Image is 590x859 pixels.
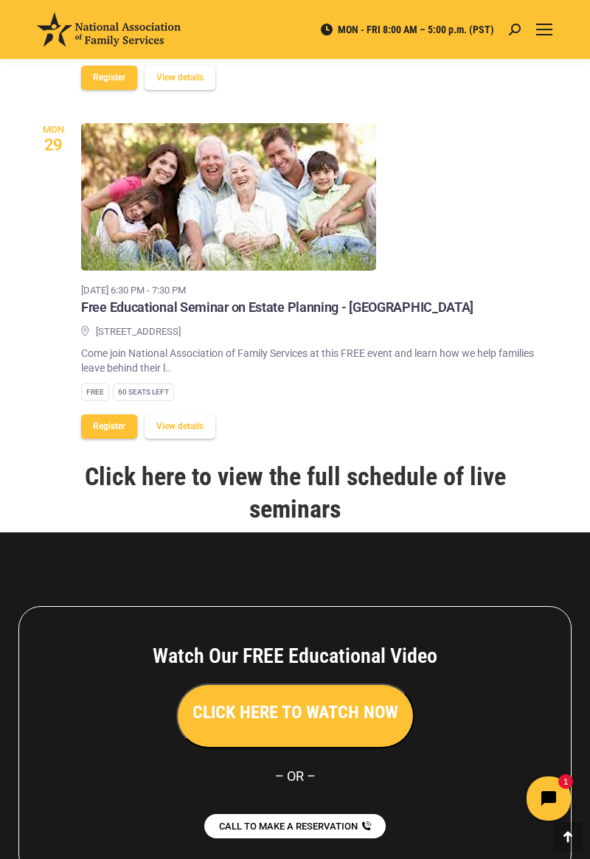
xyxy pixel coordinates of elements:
[204,814,386,838] a: CALL TO MAKE A RESERVATION
[176,706,414,721] a: CLICK HERE TO WATCH NOW
[81,283,473,298] time: [DATE] 6:30 pm - 7:30 pm
[96,325,181,339] span: [STREET_ADDRESS]
[81,414,137,439] button: Register
[81,346,553,375] p: Come join National Association of Family Services at this FREE event and learn how we help famili...
[37,125,70,134] span: Mon
[85,462,506,524] a: Click here to view the full schedule of live seminars
[37,137,70,153] span: 29
[192,700,398,725] h3: CLICK HERE TO WATCH NOW
[330,764,583,833] iframe: Tidio Chat
[56,644,534,669] h4: Watch Our FREE Educational Video
[219,821,358,831] span: CALL TO MAKE A RESERVATION
[319,23,494,36] span: MON - FRI 8:00 AM – 5:00 p.m. (PST)
[81,299,473,316] h3: Free Educational Seminar on Estate Planning - [GEOGRAPHIC_DATA]
[81,66,137,90] button: Register
[176,684,414,748] button: CLICK HERE TO WATCH NOW
[145,414,215,439] button: View details
[535,21,553,38] a: Mobile menu icon
[37,13,181,46] img: National Association of Family Services
[275,768,316,784] span: – OR –
[81,383,109,401] div: Free
[145,66,215,90] button: View details
[81,123,376,271] img: Free Educational Seminar on Estate Planning - Long Beach
[113,383,174,401] div: 60 Seats left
